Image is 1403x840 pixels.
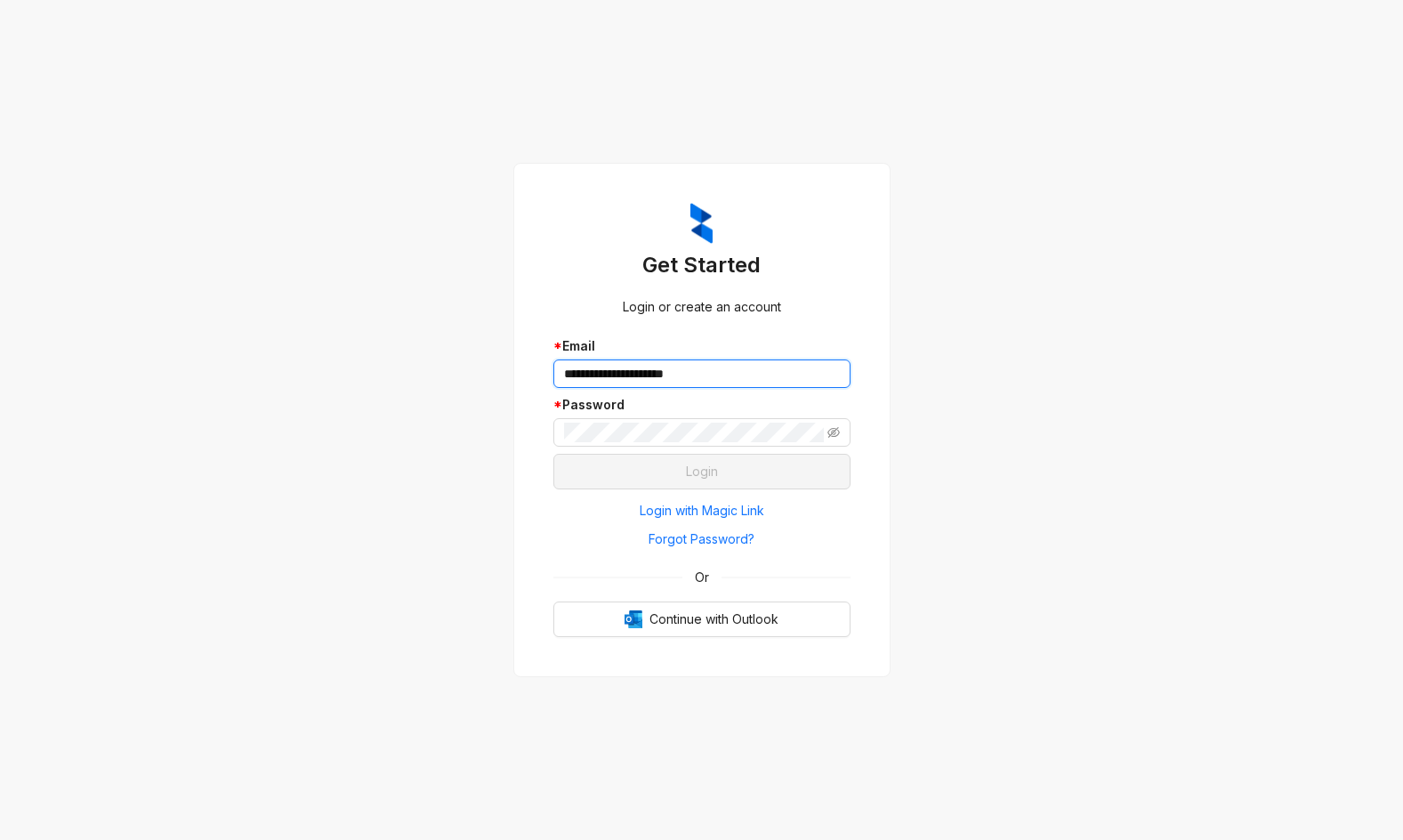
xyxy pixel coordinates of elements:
[649,610,778,629] span: Continue with Outlook
[553,336,851,356] div: Email
[553,454,851,489] button: Login
[625,610,642,628] img: Outlook
[553,395,851,415] div: Password
[553,525,851,553] button: Forgot Password?
[553,602,851,637] button: OutlookContinue with Outlook
[827,426,840,439] span: eye-invisible
[553,497,851,525] button: Login with Magic Link
[553,251,851,279] h3: Get Started
[690,203,713,244] img: ZumaIcon
[640,501,764,521] span: Login with Magic Link
[553,297,851,317] div: Login or create an account
[649,529,754,549] span: Forgot Password?
[682,568,722,587] span: Or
